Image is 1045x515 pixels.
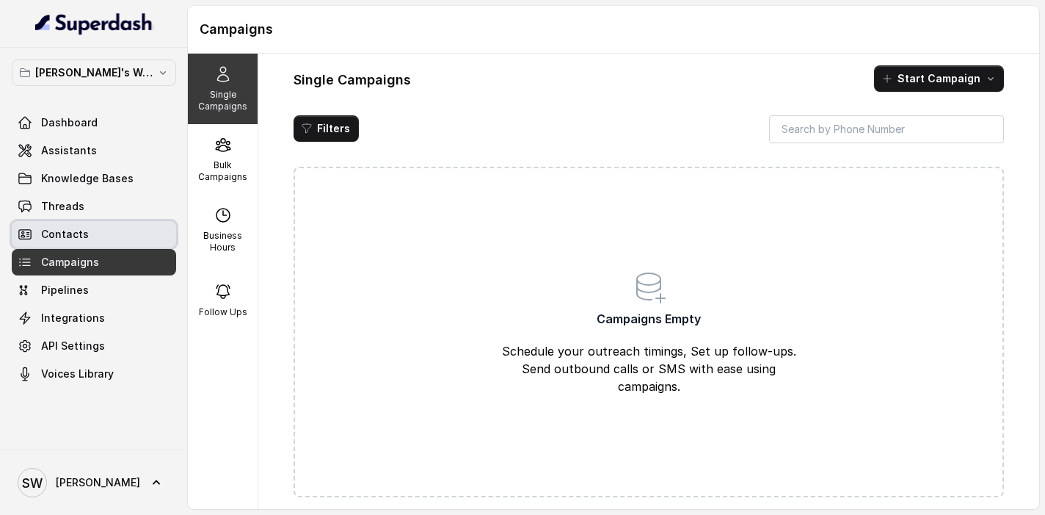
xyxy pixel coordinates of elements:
span: Integrations [41,311,105,325]
span: Campaigns Empty [597,310,701,328]
span: Threads [41,199,84,214]
p: Single Campaigns [194,89,252,112]
a: Pipelines [12,277,176,303]
a: Voices Library [12,361,176,387]
p: Bulk Campaigns [194,159,252,183]
a: [PERSON_NAME] [12,462,176,503]
a: Knowledge Bases [12,165,176,192]
p: Business Hours [194,230,252,253]
button: Filters [294,115,359,142]
a: API Settings [12,333,176,359]
p: Follow Ups [199,306,247,318]
a: Assistants [12,137,176,164]
a: Dashboard [12,109,176,136]
span: Dashboard [41,115,98,130]
span: Voices Library [41,367,114,381]
button: [PERSON_NAME]'s Workspace [12,60,176,86]
span: Campaigns [41,255,99,270]
span: API Settings [41,339,105,353]
span: [PERSON_NAME] [56,475,140,490]
img: light.svg [35,12,153,35]
span: Pipelines [41,283,89,298]
a: Campaigns [12,249,176,275]
a: Threads [12,193,176,220]
h1: Campaigns [200,18,1027,41]
text: SW [22,475,43,491]
p: Schedule your outreach timings, Set up follow-ups. Send outbound calls or SMS with ease using cam... [489,342,808,395]
span: Assistants [41,143,97,158]
button: Start Campaign [874,65,1004,92]
input: Search by Phone Number [769,115,1004,143]
a: Contacts [12,221,176,248]
a: Integrations [12,305,176,331]
span: Contacts [41,227,89,242]
p: [PERSON_NAME]'s Workspace [35,64,153,82]
span: Knowledge Bases [41,171,134,186]
h1: Single Campaigns [294,68,411,92]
